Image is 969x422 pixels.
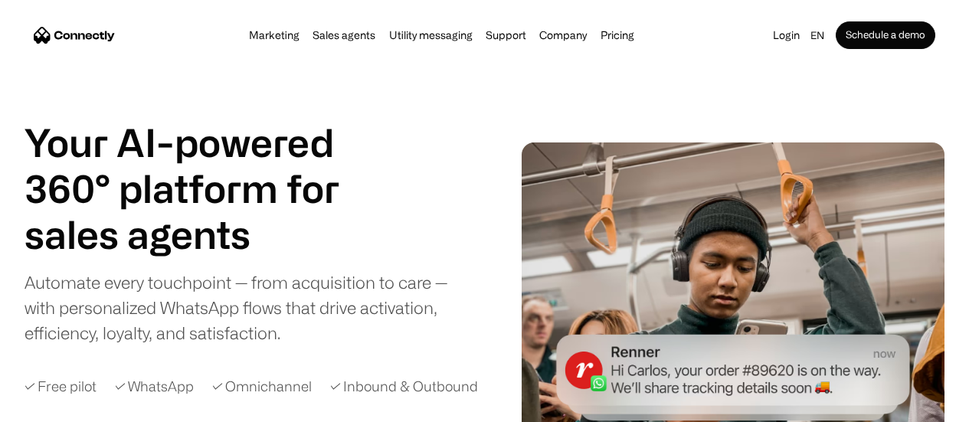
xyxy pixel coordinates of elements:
[115,376,194,397] div: ✓ WhatsApp
[25,211,377,257] div: carousel
[212,376,312,397] div: ✓ Omnichannel
[768,25,804,46] a: Login
[25,211,377,257] div: 1 of 4
[836,21,935,49] a: Schedule a demo
[596,29,639,41] a: Pricing
[25,270,479,345] div: Automate every touchpoint — from acquisition to care — with personalized WhatsApp flows that driv...
[34,24,115,47] a: home
[25,376,97,397] div: ✓ Free pilot
[15,394,92,417] aside: Language selected: English
[308,29,380,41] a: Sales agents
[25,119,377,211] h1: Your AI-powered 360° platform for
[385,29,477,41] a: Utility messaging
[535,25,591,46] div: Company
[539,25,587,46] div: Company
[810,25,824,46] div: en
[31,395,92,417] ul: Language list
[244,29,304,41] a: Marketing
[804,25,836,46] div: en
[330,376,478,397] div: ✓ Inbound & Outbound
[481,29,531,41] a: Support
[25,211,377,257] h1: sales agents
